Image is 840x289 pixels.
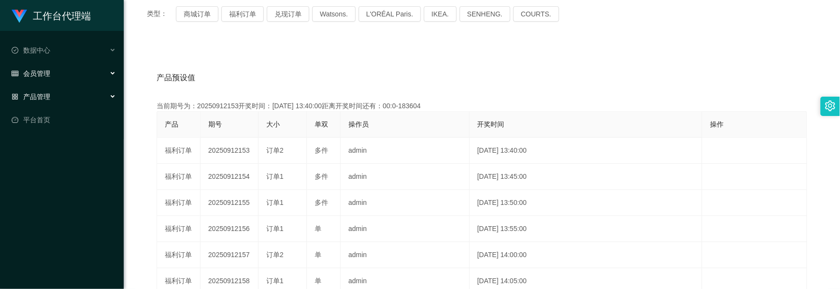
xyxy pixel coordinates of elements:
td: admin [341,138,470,164]
a: 图标: dashboard平台首页 [12,110,116,130]
td: admin [341,164,470,190]
button: SENHENG. [460,6,510,22]
i: 图标: table [12,70,18,77]
span: 产品预设值 [157,72,195,84]
span: 单 [315,225,321,232]
button: Watsons. [312,6,356,22]
td: 20250912153 [201,138,259,164]
button: L'ORÉAL Paris. [359,6,421,22]
span: 多件 [315,146,328,154]
span: 单 [315,251,321,259]
span: 会员管理 [12,70,50,77]
a: 工作台代理端 [12,12,91,19]
span: 订单1 [266,199,284,206]
td: 20250912156 [201,216,259,242]
button: 兑现订单 [267,6,309,22]
span: 操作员 [348,120,369,128]
td: 福利订单 [157,190,201,216]
td: admin [341,216,470,242]
span: 产品 [165,120,178,128]
td: 福利订单 [157,242,201,268]
span: 类型： [147,6,176,22]
div: 当前期号为：20250912153开奖时间：[DATE] 13:40:00距离开奖时间还有：00:0-183604 [157,101,807,111]
span: 开奖时间 [478,120,505,128]
td: [DATE] 13:55:00 [470,216,703,242]
td: [DATE] 13:40:00 [470,138,703,164]
i: 图标: appstore-o [12,93,18,100]
span: 订单1 [266,225,284,232]
td: 20250912155 [201,190,259,216]
i: 图标: check-circle-o [12,47,18,54]
td: [DATE] 14:00:00 [470,242,703,268]
span: 单双 [315,120,328,128]
button: IKEA. [424,6,457,22]
td: 福利订单 [157,164,201,190]
td: 20250912157 [201,242,259,268]
td: 福利订单 [157,138,201,164]
i: 图标: setting [825,101,836,111]
span: 订单2 [266,251,284,259]
span: 订单1 [266,277,284,285]
span: 数据中心 [12,46,50,54]
td: admin [341,242,470,268]
img: logo.9652507e.png [12,10,27,23]
span: 期号 [208,120,222,128]
span: 订单1 [266,173,284,180]
span: 单 [315,277,321,285]
td: 20250912154 [201,164,259,190]
h1: 工作台代理端 [33,0,91,31]
span: 产品管理 [12,93,50,101]
td: [DATE] 13:45:00 [470,164,703,190]
td: [DATE] 13:50:00 [470,190,703,216]
button: COURTS. [513,6,559,22]
button: 商城订单 [176,6,218,22]
span: 订单2 [266,146,284,154]
span: 大小 [266,120,280,128]
span: 多件 [315,173,328,180]
span: 多件 [315,199,328,206]
td: admin [341,190,470,216]
td: 福利订单 [157,216,201,242]
span: 操作 [710,120,724,128]
button: 福利订单 [221,6,264,22]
